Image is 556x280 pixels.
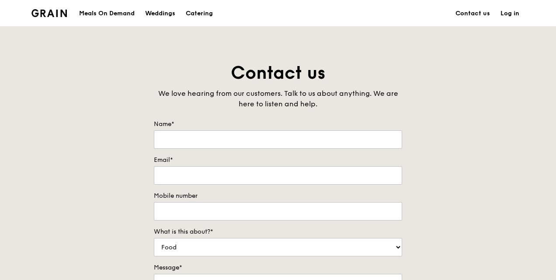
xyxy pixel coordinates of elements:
label: Name* [154,120,402,129]
h1: Contact us [154,61,402,85]
div: Meals On Demand [79,0,135,27]
label: What is this about?* [154,227,402,236]
a: Weddings [140,0,181,27]
label: Mobile number [154,192,402,200]
div: Catering [186,0,213,27]
div: Weddings [145,0,175,27]
a: Contact us [450,0,495,27]
label: Message* [154,263,402,272]
label: Email* [154,156,402,164]
div: We love hearing from our customers. Talk to us about anything. We are here to listen and help. [154,88,402,109]
a: Catering [181,0,218,27]
img: Grain [31,9,67,17]
a: Log in [495,0,525,27]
